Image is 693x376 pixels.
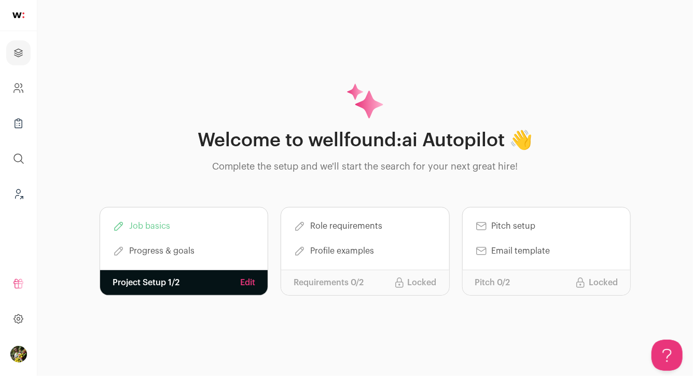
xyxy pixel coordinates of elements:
a: Company Lists [6,111,31,136]
p: Requirements 0/2 [294,276,364,289]
p: Project Setup 1/2 [113,276,179,289]
span: Pitch setup [492,220,536,232]
img: 6689865-medium_jpg [10,346,27,363]
a: Edit [240,276,255,289]
p: Complete the setup and we'll start the search for your next great hire! [213,159,518,174]
button: Open dropdown [10,346,27,363]
span: Role requirements [310,220,382,232]
a: Leads (Backoffice) [6,182,31,206]
p: Pitch 0/2 [475,276,510,289]
span: Email template [492,245,550,257]
span: Profile examples [310,245,374,257]
p: Locked [408,276,437,289]
span: Progress & goals [129,245,195,257]
a: Projects [6,40,31,65]
iframe: Toggle Customer Support [652,340,683,371]
img: wellfound-shorthand-0d5821cbd27db2630d0214b213865d53afaa358527fdda9d0ea32b1df1b89c2c.svg [12,12,24,18]
a: Company and ATS Settings [6,76,31,101]
span: Job basics [129,220,170,232]
h1: Welcome to wellfound:ai Autopilot 👋 [198,130,533,151]
p: Locked [589,276,618,289]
